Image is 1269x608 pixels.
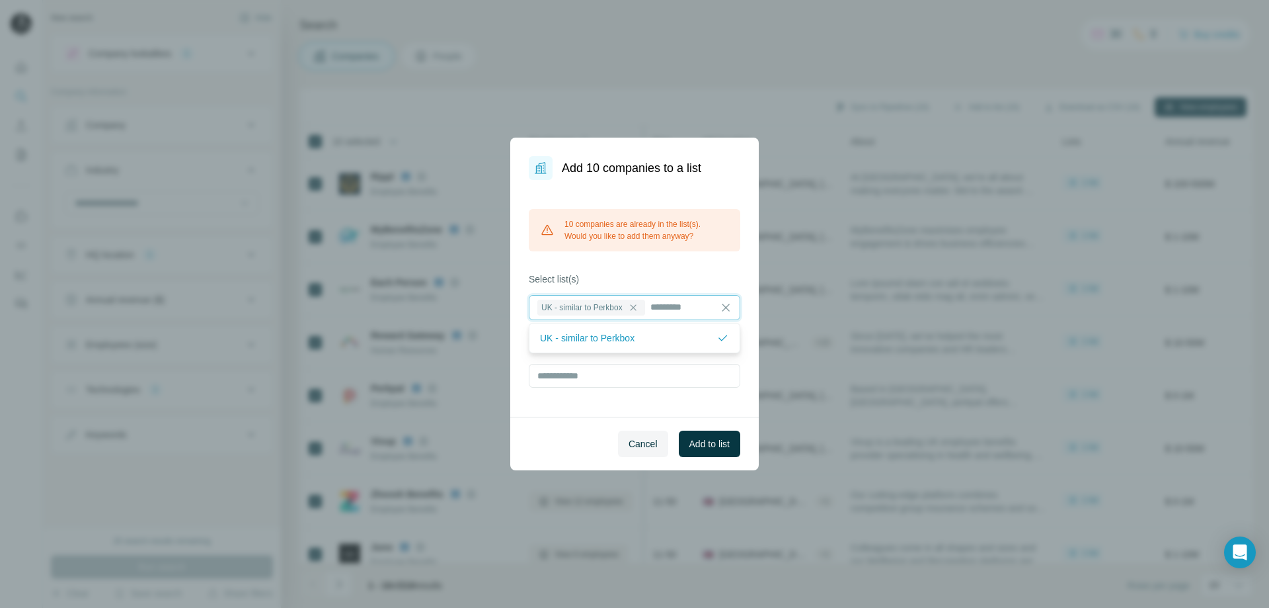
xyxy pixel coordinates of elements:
label: Select list(s) [529,273,740,286]
button: Cancel [618,431,668,457]
button: Add to list [679,431,740,457]
div: Open Intercom Messenger [1224,537,1256,568]
div: 10 companies are already in the list(s). Would you like to add them anyway? [529,209,740,251]
p: UK - similar to Perkbox [540,331,634,345]
span: Add to list [689,437,730,451]
h1: Add 10 companies to a list [562,159,701,177]
div: UK - similar to Perkbox [537,300,645,316]
span: Cancel [629,437,658,451]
